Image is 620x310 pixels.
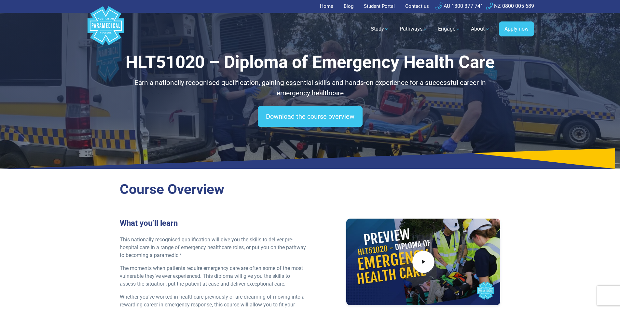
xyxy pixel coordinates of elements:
p: Earn a nationally recognised qualification, gaining essential skills and hands-on experience for ... [120,78,501,98]
a: AU 1300 377 741 [435,3,483,9]
h3: What you’ll learn [120,219,306,228]
a: Pathways [396,20,432,38]
a: Apply now [499,21,534,36]
a: Australian Paramedical College [86,13,125,46]
p: The moments when patients require emergency care are often some of the most vulnerable they’ve ev... [120,264,306,288]
a: Download the course overview [258,106,363,127]
h1: HLT51020 – Diploma of Emergency Health Care [120,52,501,73]
a: NZ 0800 005 689 [486,3,534,9]
h2: Course Overview [120,181,501,198]
a: About [467,20,494,38]
p: This nationally recognised qualification will give you the skills to deliver pre-hospital care in... [120,236,306,259]
a: Study [367,20,393,38]
a: Engage [434,20,464,38]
